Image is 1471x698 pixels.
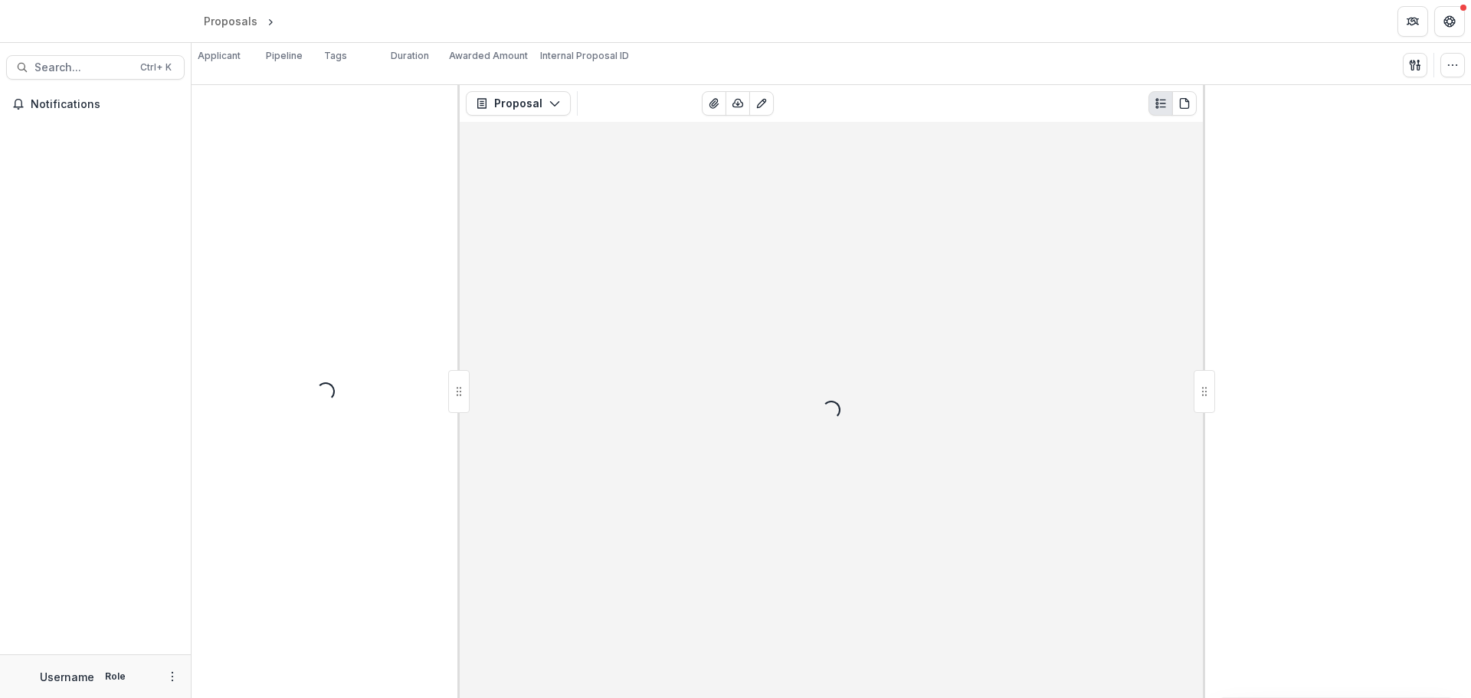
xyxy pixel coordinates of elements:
div: Proposals [204,13,257,29]
p: Username [40,669,94,685]
button: Proposal [466,91,571,116]
button: View Attached Files [702,91,726,116]
button: PDF view [1172,91,1197,116]
button: Search... [6,55,185,80]
p: Duration [391,49,429,63]
p: Applicant [198,49,241,63]
span: Search... [34,61,131,74]
button: Edit as form [749,91,774,116]
button: Get Help [1434,6,1465,37]
p: Tags [324,49,347,63]
button: Partners [1397,6,1428,37]
p: Internal Proposal ID [540,49,629,63]
nav: breadcrumb [198,10,342,32]
div: Ctrl + K [137,59,175,76]
a: Proposals [198,10,264,32]
p: Role [100,670,130,683]
p: Pipeline [266,49,303,63]
span: Notifications [31,98,179,111]
button: More [163,667,182,686]
p: Awarded Amount [449,49,528,63]
button: Notifications [6,92,185,116]
button: Plaintext view [1148,91,1173,116]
